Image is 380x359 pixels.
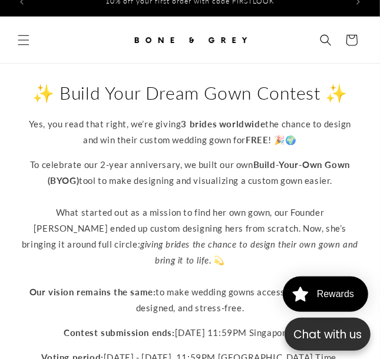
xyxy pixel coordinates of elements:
strong: 3 brides [181,118,217,129]
p: Chat with us [285,326,371,343]
div: Rewards [317,289,354,299]
p: To celebrate our 2-year anniversary, we built our own tool to make designing and visualizing a cu... [21,157,359,316]
strong: worldwide [219,118,265,129]
em: giving brides the chance to design their own gown and bring it to life [140,239,358,265]
summary: Menu [11,27,37,53]
strong: Our vision remains the same: [29,286,156,297]
strong: FREE [246,134,268,145]
strong: Contest submission ends: [64,327,174,338]
a: Bone and Grey Bridal [127,22,253,57]
summary: Search [313,27,339,53]
img: Bone and Grey Bridal [131,27,249,53]
p: Yes, you read that right, we’re giving the chance to design and win their custom wedding gown for... [21,116,359,148]
p: [DATE] 11:59PM Singapore Time. [21,325,359,341]
h2: ✨ Build Your Dream Gown Contest ✨ [21,81,359,104]
button: Open chatbox [285,318,371,351]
